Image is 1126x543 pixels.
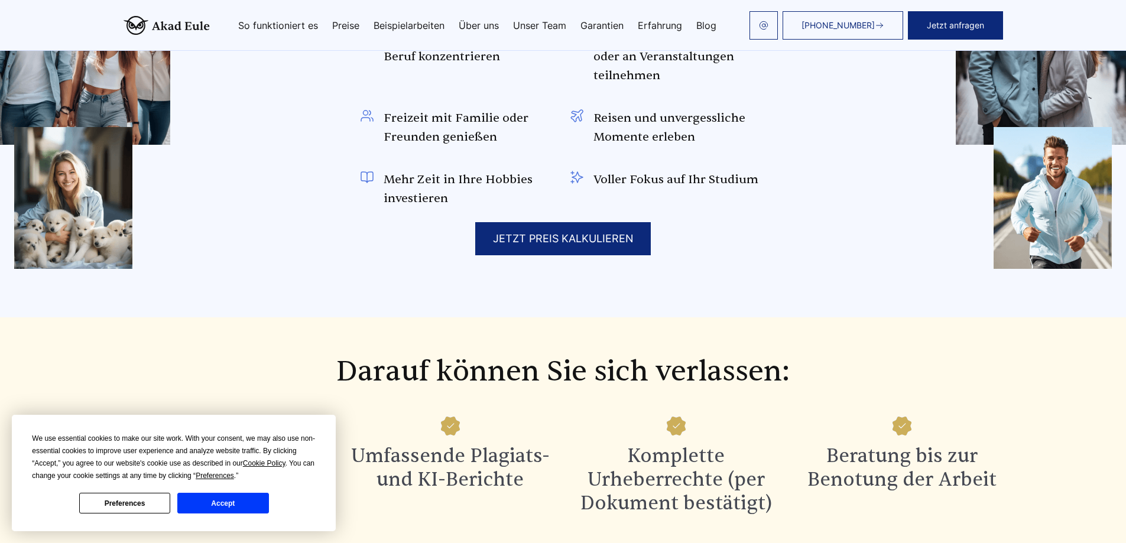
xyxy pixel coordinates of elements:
[593,28,766,85] span: Ehrenamtlich engagieren oder an Veranstaltungen teilnehmen
[570,170,584,184] img: Voller Fokus auf Ihr Studium
[238,21,318,30] a: So funktioniert es
[177,493,268,513] button: Accept
[783,11,903,40] a: [PHONE_NUMBER]
[360,109,374,123] img: Freizeit mit Familie oder Freunden genießen
[124,355,1003,388] h2: Darauf können Sie sich verlassen:
[360,170,374,184] img: Mehr Zeit in Ihre Hobbies investieren
[332,21,359,30] a: Preise
[374,21,444,30] a: Beispielarbeiten
[513,21,566,30] a: Unser Team
[908,11,1003,40] button: Jetzt anfragen
[124,412,326,515] li: Text, der alle Ihre Anforderungen erfüllt
[570,109,584,123] img: Reisen und unvergessliche Momente erleben
[759,21,768,30] img: email
[575,412,777,515] li: Komplette Urheberrechte (per Dokument bestätigt)
[384,170,556,208] span: Mehr Zeit in Ihre Hobbies investieren
[12,415,336,531] div: Cookie Consent Prompt
[14,127,132,269] img: img3
[696,21,716,30] a: Blog
[79,493,170,513] button: Preferences
[196,472,234,480] span: Preferences
[801,21,875,30] span: [PHONE_NUMBER]
[124,16,210,35] img: logo
[243,459,285,467] span: Cookie Policy
[994,127,1112,269] img: img5
[593,109,766,147] span: Reisen und unvergessliche Momente erleben
[475,222,651,255] div: JETZT PREIS KALKULIEREN
[32,433,316,482] div: We use essential cookies to make our site work. With your consent, we may also use non-essential ...
[580,21,624,30] a: Garantien
[349,412,551,515] li: Umfassende Plagiats- und KI-Berichte
[593,170,758,189] span: Voller Fokus auf Ihr Studium
[384,109,556,147] span: Freizeit mit Familie oder Freunden genießen
[459,21,499,30] a: Über uns
[801,412,1003,515] li: Beratung bis zur Benotung der Arbeit
[638,21,682,30] a: Erfahrung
